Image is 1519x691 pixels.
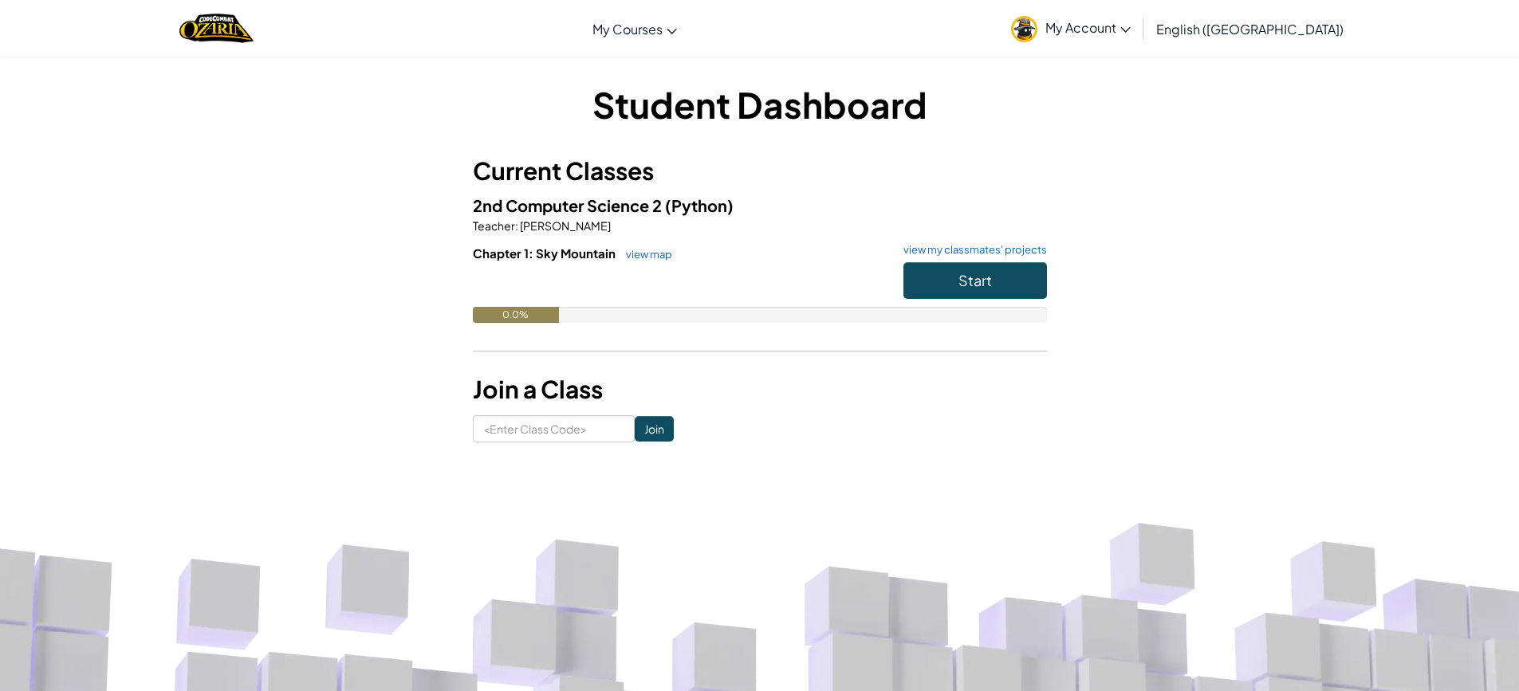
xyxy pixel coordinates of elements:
span: [PERSON_NAME] [518,218,611,233]
input: <Enter Class Code> [473,415,635,442]
img: avatar [1011,16,1037,42]
span: : [515,218,518,233]
span: My Account [1045,19,1131,36]
button: Start [903,262,1047,299]
img: Home [179,12,254,45]
span: Chapter 1: Sky Mountain [473,245,618,261]
span: 2nd Computer Science 2 [473,195,665,215]
a: view map [618,248,672,261]
a: English ([GEOGRAPHIC_DATA]) [1148,7,1352,50]
a: view my classmates' projects [895,245,1047,255]
span: My Courses [592,21,663,37]
input: Join [635,416,674,442]
span: Start [958,271,992,289]
span: Teacher [473,218,515,233]
a: My Account [1003,3,1139,53]
h1: Student Dashboard [473,80,1047,129]
h3: Current Classes [473,153,1047,189]
div: 0.0% [473,307,559,323]
span: English ([GEOGRAPHIC_DATA]) [1156,21,1344,37]
span: (Python) [665,195,734,215]
a: Ozaria by CodeCombat logo [179,12,254,45]
a: My Courses [584,7,685,50]
h3: Join a Class [473,371,1047,407]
